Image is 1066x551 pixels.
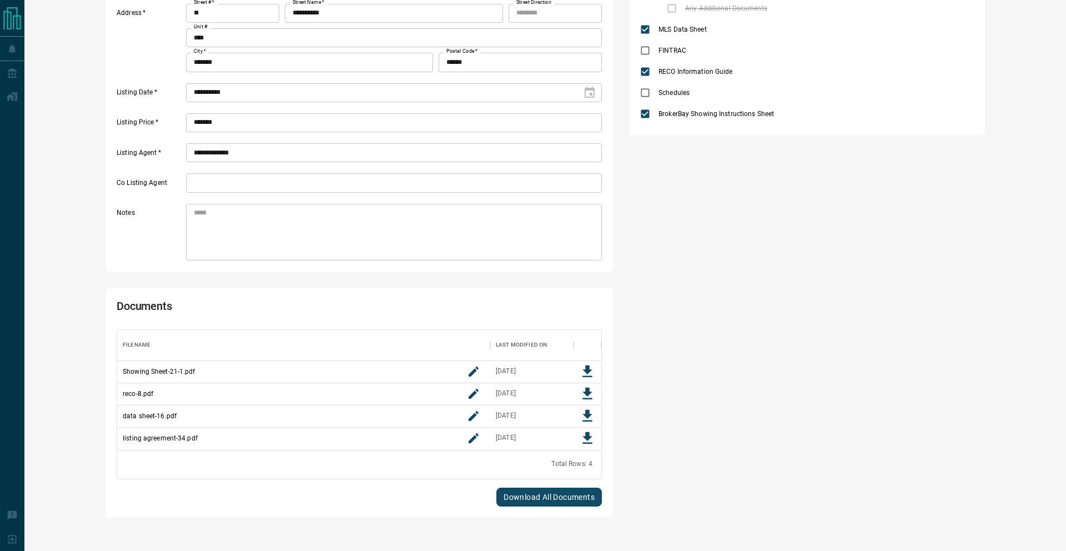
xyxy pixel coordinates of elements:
label: Listing Date [117,88,183,102]
button: Download All Documents [496,488,602,507]
button: rename button [462,360,485,383]
p: listing agreement-34.pdf [123,433,198,443]
span: BrokerBay Showing Instructions Sheet [656,109,777,119]
label: Listing Agent [117,148,183,163]
label: Unit # [194,23,208,31]
h2: Documents [117,299,408,318]
button: Download File [576,405,599,427]
div: Filename [117,329,490,360]
button: rename button [462,405,485,427]
button: rename button [462,383,485,405]
div: Last Modified On [490,329,574,360]
div: Aug 5, 2025 [496,433,516,443]
span: FINTRAC [656,46,689,56]
span: Schedules [656,88,692,98]
p: Showing Sheet-21-1.pdf [123,367,195,377]
div: Total Rows: 4 [551,459,592,469]
label: Address [117,8,183,72]
label: City [194,48,206,55]
span: RECO Information Guide [656,67,735,77]
div: Aug 5, 2025 [496,367,516,376]
label: Notes [117,208,183,261]
button: Download File [576,383,599,405]
div: Aug 5, 2025 [496,411,516,420]
span: MLS Data Sheet [656,24,710,34]
button: rename button [462,427,485,449]
label: Listing Price [117,118,183,132]
span: Any Additional Documents [682,3,770,13]
button: Download File [576,427,599,449]
label: Postal Code [446,48,477,55]
button: Download File [576,360,599,383]
p: reco-8.pdf [123,389,153,399]
div: Last Modified On [496,329,547,360]
div: Filename [123,329,150,360]
label: Co Listing Agent [117,178,183,193]
p: data sheet-16.pdf [123,411,177,421]
div: Aug 5, 2025 [496,389,516,398]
